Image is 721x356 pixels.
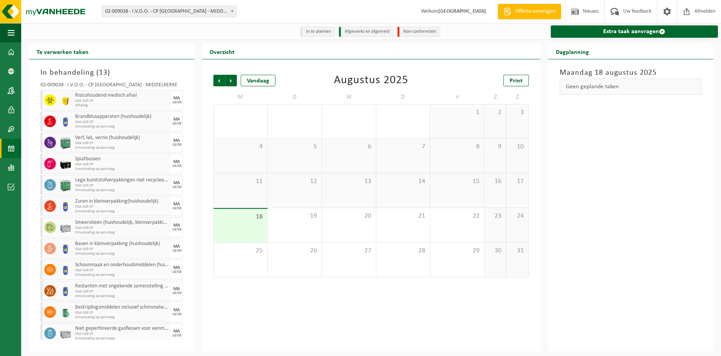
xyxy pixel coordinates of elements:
[434,177,480,186] span: 15
[172,228,181,232] div: 18/08
[488,108,502,117] span: 2
[488,143,502,151] span: 9
[75,209,169,214] span: Omwisseling op aanvraag
[60,94,71,106] img: LP-SB-00050-HPE-22
[225,75,237,86] span: Volgende
[173,244,180,249] div: MA
[380,143,426,151] span: 7
[40,82,183,90] div: 02-009038 - I.V.O.O. - CP [GEOGRAPHIC_DATA] - MIDDELKERKE
[102,6,236,17] span: 02-009038 - I.V.O.O. - CP MIDDELKERKE - MIDDELKERKE
[213,75,225,86] span: Vorige
[75,198,169,205] span: Zuren in kleinverpakking(huishoudelijk)
[488,247,502,255] span: 30
[75,326,169,332] span: Niet geperforeerde gasflessen voor eenmalig gebruik (huishoudelijk)
[172,291,181,295] div: 18/08
[75,294,169,299] span: Omwisseling op aanvraag
[75,146,169,150] span: Omwisseling op aanvraag
[218,213,263,221] span: 18
[60,327,71,339] img: PB-LB-0680-HPE-GY-11
[173,181,180,185] div: MA
[75,141,169,146] span: KGA Colli CP
[173,202,180,207] div: MA
[172,101,181,104] div: 18/08
[75,262,169,268] span: Schoonmaak en onderhoudsmiddelen (huishoudelijk)
[513,8,557,15] span: Offerte aanvragen
[75,273,169,277] span: Omwisseling op aanvraag
[510,108,524,117] span: 3
[173,96,180,101] div: MA
[326,247,372,255] span: 27
[548,44,597,59] h2: Dagplanning
[173,138,180,143] div: MA
[503,75,529,86] a: Print
[510,143,524,151] span: 10
[75,230,169,235] span: Omwisseling op aanvraag
[102,6,236,17] span: 02-009038 - I.V.O.O. - CP MIDDELKERKE - MIDDELKERKE
[75,336,169,341] span: Omwisseling op aanvraag
[40,67,183,79] h3: In behandeling ( )
[172,312,181,316] div: 18/08
[560,79,702,95] div: Geen geplande taken
[75,162,169,167] span: KGA Colli CP
[173,265,180,270] div: MA
[60,136,71,149] img: PB-HB-1400-HPE-GN-11
[434,143,480,151] span: 8
[339,27,394,37] li: Afgewerkt en afgemeld
[510,212,524,220] span: 24
[213,90,268,104] td: M
[510,247,524,255] span: 31
[173,117,180,122] div: MA
[172,122,181,126] div: 18/08
[272,143,318,151] span: 5
[75,167,169,171] span: Omwisseling op aanvraag
[172,143,181,147] div: 18/08
[75,226,169,230] span: KGA Colli CP
[434,212,480,220] span: 22
[488,212,502,220] span: 23
[75,252,169,256] span: Omwisseling op aanvraag
[75,99,169,103] span: KGA Colli CP
[326,143,372,151] span: 6
[75,135,169,141] span: Verf, lak, vernis (huishoudelijk)
[173,223,180,228] div: MA
[438,8,486,14] strong: [GEOGRAPHIC_DATA]
[172,270,181,274] div: 18/08
[75,92,169,99] span: Risicohoudend medisch afval
[99,69,107,77] span: 13
[172,207,181,210] div: 18/08
[434,247,480,255] span: 29
[397,27,440,37] li: Non-conformiteit
[60,200,71,212] img: PB-OT-0120-HPE-00-02
[218,143,263,151] span: 4
[75,103,169,108] span: Afhaling
[75,177,169,183] span: Lege kunststofverpakkingen niet recycleerbaar
[376,90,431,104] td: D
[173,329,180,334] div: MA
[75,241,169,247] span: Basen in kleinverpakking (huishoudelijk)
[75,114,169,120] span: Brandblusapparaten (huishoudelijk)
[172,164,181,168] div: 18/08
[485,90,506,104] td: Z
[326,212,372,220] span: 20
[334,75,408,86] div: Augustus 2025
[218,177,263,186] span: 11
[75,283,169,289] span: Restanten met ongekende samenstelling (huishoudelijk)
[75,247,169,252] span: KGA Colli CP
[272,177,318,186] span: 12
[172,185,181,189] div: 18/08
[300,27,335,37] li: In te plannen
[498,4,561,19] a: Offerte aanvragen
[75,188,169,193] span: Omwisseling op aanvraag
[173,160,180,164] div: MA
[218,247,263,255] span: 25
[75,124,169,129] span: Omwisseling op aanvraag
[560,67,702,79] h3: Maandag 18 augustus 2025
[60,179,71,191] img: PB-HB-1400-HPE-GN-11
[60,116,71,127] img: PB-OT-0120-HPE-00-02
[380,212,426,220] span: 21
[173,308,180,312] div: MA
[60,243,71,254] img: PB-OT-0120-HPE-00-02
[75,315,169,320] span: Omwisseling op aanvraag
[29,44,96,59] h2: Te verwerken taken
[272,212,318,220] span: 19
